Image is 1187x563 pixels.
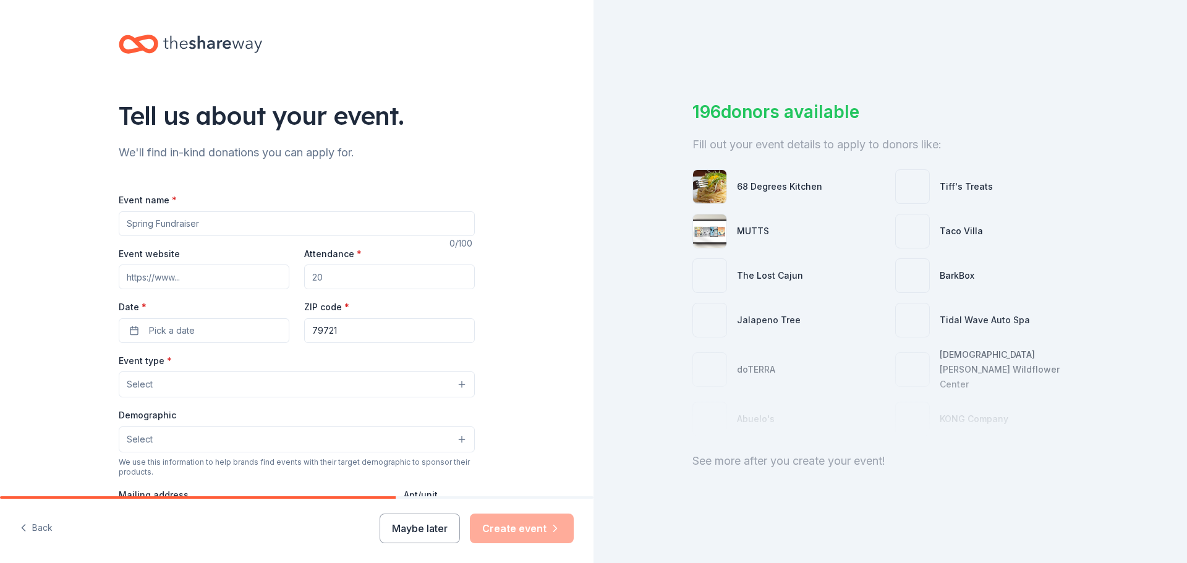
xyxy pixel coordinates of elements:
img: photo for Jalapeno Tree [693,303,726,337]
input: 12345 (U.S. only) [304,318,475,343]
div: Tell us about your event. [119,98,475,133]
label: Event type [119,355,172,367]
div: BarkBox [940,268,974,283]
div: The Lost Cajun [737,268,803,283]
img: photo for Taco Villa [896,214,929,248]
span: Pick a date [149,323,195,338]
div: See more after you create your event! [692,451,1088,471]
label: ZIP code [304,301,349,313]
label: Event name [119,194,177,206]
button: Pick a date [119,318,289,343]
button: Select [119,426,475,452]
img: photo for MUTTS [693,214,726,248]
div: 196 donors available [692,99,1088,125]
button: Select [119,371,475,397]
input: 20 [304,265,475,289]
div: MUTTS [737,224,769,239]
div: 0 /100 [449,236,475,251]
label: Apt/unit [404,489,438,501]
div: We'll find in-kind donations you can apply for. [119,143,475,163]
img: photo for 68 Degrees Kitchen [693,170,726,203]
label: Event website [119,248,180,260]
input: https://www... [119,265,289,289]
button: Maybe later [380,514,460,543]
label: Mailing address [119,489,189,501]
input: Spring Fundraiser [119,211,475,236]
div: We use this information to help brands find events with their target demographic to sponsor their... [119,457,475,477]
label: Attendance [304,248,362,260]
div: Tiff's Treats [940,179,993,194]
img: photo for The Lost Cajun [693,259,726,292]
div: Taco Villa [940,224,983,239]
img: photo for BarkBox [896,259,929,292]
span: Select [127,432,153,447]
div: 68 Degrees Kitchen [737,179,822,194]
button: Back [20,515,53,541]
span: Select [127,377,153,392]
div: Fill out your event details to apply to donors like: [692,135,1088,155]
img: photo for Tidal Wave Auto Spa [896,303,929,337]
label: Date [119,301,289,313]
label: Demographic [119,409,176,421]
img: photo for Tiff's Treats [896,170,929,203]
